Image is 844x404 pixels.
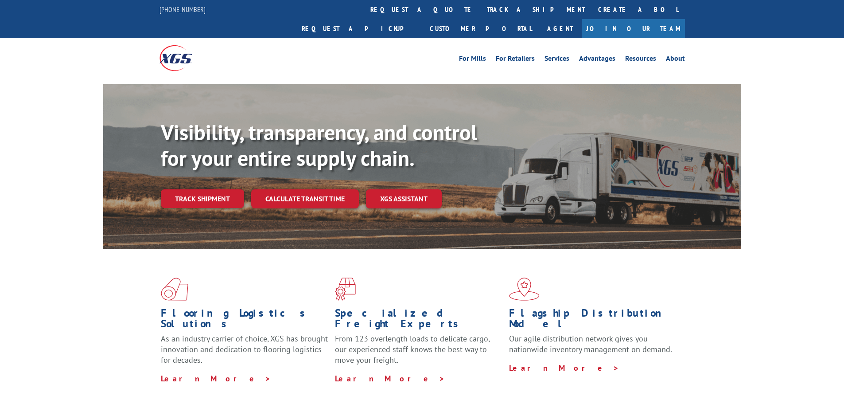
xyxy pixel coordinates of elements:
span: As an industry carrier of choice, XGS has brought innovation and dedication to flooring logistics... [161,333,328,365]
a: Calculate transit time [251,189,359,208]
a: Track shipment [161,189,244,208]
a: For Retailers [496,55,535,65]
a: Advantages [579,55,615,65]
a: Request a pickup [295,19,423,38]
a: For Mills [459,55,486,65]
a: About [666,55,685,65]
a: Learn More > [509,363,619,373]
a: Services [545,55,569,65]
a: Join Our Team [582,19,685,38]
a: XGS ASSISTANT [366,189,442,208]
a: Learn More > [335,373,445,384]
b: Visibility, transparency, and control for your entire supply chain. [161,118,477,172]
a: Learn More > [161,373,271,384]
span: Our agile distribution network gives you nationwide inventory management on demand. [509,333,672,354]
a: Customer Portal [423,19,538,38]
a: Agent [538,19,582,38]
p: From 123 overlength loads to delicate cargo, our experienced staff knows the best way to move you... [335,333,502,373]
img: xgs-icon-flagship-distribution-model-red [509,278,540,301]
h1: Flooring Logistics Solutions [161,308,328,333]
img: xgs-icon-total-supply-chain-intelligence-red [161,278,188,301]
img: xgs-icon-focused-on-flooring-red [335,278,356,301]
h1: Flagship Distribution Model [509,308,677,333]
a: Resources [625,55,656,65]
a: [PHONE_NUMBER] [159,5,206,14]
h1: Specialized Freight Experts [335,308,502,333]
